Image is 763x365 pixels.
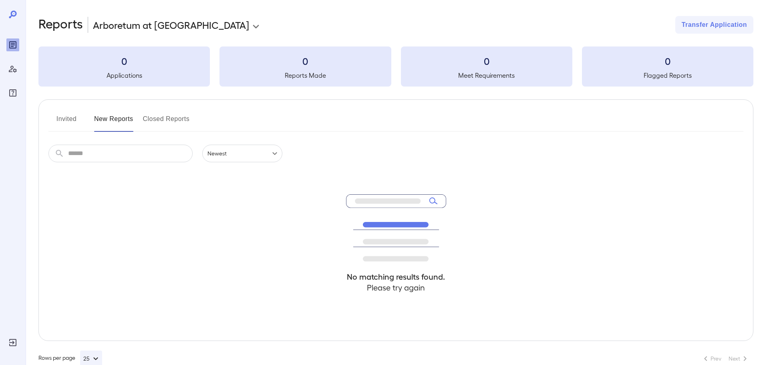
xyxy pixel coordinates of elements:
[401,54,572,67] h3: 0
[38,46,753,87] summary: 0Applications0Reports Made0Meet Requirements0Flagged Reports
[93,18,249,31] p: Arboretum at [GEOGRAPHIC_DATA]
[94,113,133,132] button: New Reports
[346,282,446,293] h4: Please try again
[219,71,391,80] h5: Reports Made
[48,113,85,132] button: Invited
[582,54,753,67] h3: 0
[6,38,19,51] div: Reports
[38,16,83,34] h2: Reports
[6,87,19,99] div: FAQ
[219,54,391,67] h3: 0
[6,63,19,75] div: Manage Users
[38,54,210,67] h3: 0
[202,145,282,162] div: Newest
[401,71,572,80] h5: Meet Requirements
[6,336,19,349] div: Log Out
[697,352,753,365] nav: pagination navigation
[38,71,210,80] h5: Applications
[582,71,753,80] h5: Flagged Reports
[143,113,190,132] button: Closed Reports
[675,16,753,34] button: Transfer Application
[346,271,446,282] h4: No matching results found.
